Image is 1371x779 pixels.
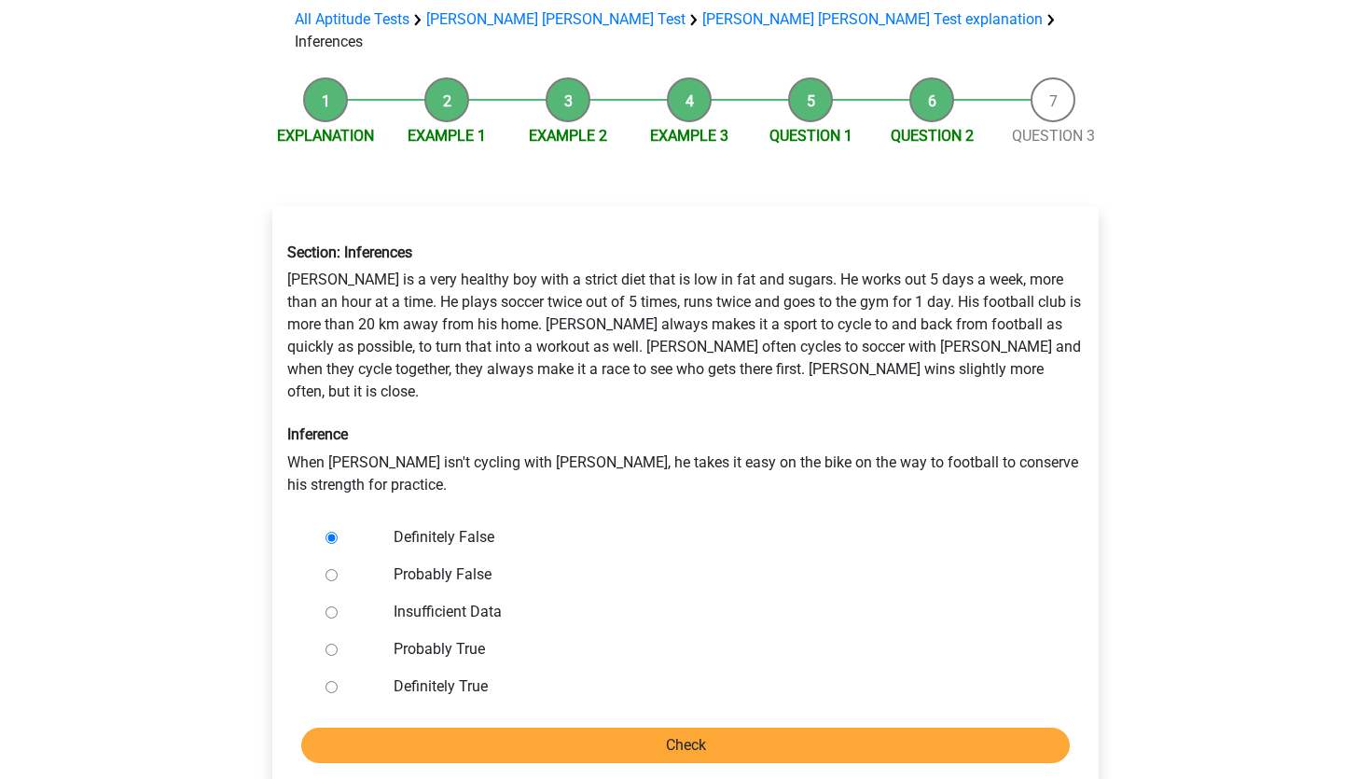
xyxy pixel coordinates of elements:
label: Definitely False [394,526,1039,549]
label: Insufficient Data [394,601,1039,623]
a: Question 1 [769,127,852,145]
label: Probably False [394,563,1039,586]
h6: Inference [287,425,1084,443]
h6: Section: Inferences [287,243,1084,261]
a: Example 2 [529,127,607,145]
label: Probably True [394,638,1039,661]
a: [PERSON_NAME] [PERSON_NAME] Test [426,10,685,28]
a: Question 3 [1012,127,1095,145]
label: Definitely True [394,675,1039,698]
a: [PERSON_NAME] [PERSON_NAME] Test explanation [702,10,1043,28]
a: All Aptitude Tests [295,10,409,28]
a: Explanation [277,127,374,145]
a: Question 2 [891,127,974,145]
a: Example 3 [650,127,728,145]
a: Example 1 [408,127,486,145]
div: [PERSON_NAME] is a very healthy boy with a strict diet that is low in fat and sugars. He works ou... [273,229,1098,510]
input: Check [301,728,1070,763]
div: Inferences [287,8,1084,53]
